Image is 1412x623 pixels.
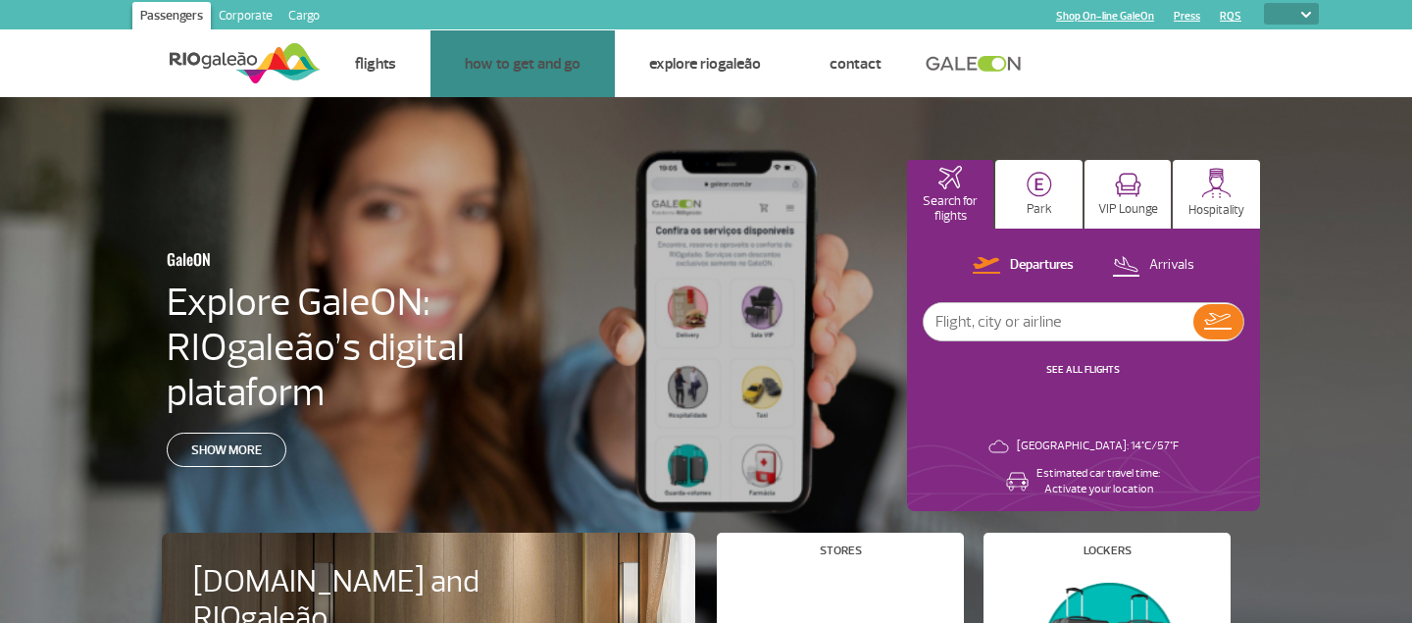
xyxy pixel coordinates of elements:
input: Flight, city or airline [924,303,1193,340]
img: carParkingHome.svg [1027,172,1052,197]
img: vipRoom.svg [1115,173,1141,197]
a: Show more [167,433,286,467]
h3: GaleON [167,238,494,280]
button: Hospitality [1173,160,1260,229]
a: Cargo [280,2,328,33]
p: Arrivals [1149,256,1194,275]
button: VIP Lounge [1084,160,1172,229]
button: Arrivals [1106,253,1200,279]
p: Departures [1010,256,1074,275]
button: Search for flights [907,160,994,229]
img: airplaneHomeActive.svg [938,166,962,189]
a: Explore RIOgaleão [649,54,761,74]
button: Park [995,160,1083,229]
a: Shop On-line GaleOn [1056,10,1154,23]
a: Contact [830,54,882,74]
a: How to get and go [465,54,580,74]
p: Search for flights [917,194,984,224]
p: Hospitality [1188,203,1244,218]
a: SEE ALL FLIGHTS [1046,363,1120,376]
h4: Explore GaleON: RIOgaleão’s digital plataform [167,280,590,415]
a: RQS [1220,10,1241,23]
a: Passengers [132,2,211,33]
button: Departures [967,253,1080,279]
p: VIP Lounge [1098,202,1158,217]
a: Press [1174,10,1200,23]
p: [GEOGRAPHIC_DATA]: 14°C/57°F [1017,439,1179,454]
p: Park [1027,202,1052,217]
img: hospitality.svg [1201,168,1232,198]
h4: Stores [820,545,862,556]
button: SEE ALL FLIGHTS [1040,362,1126,378]
p: Estimated car travel time: Activate your location [1036,466,1160,497]
h4: Lockers [1084,545,1132,556]
a: Flights [355,54,396,74]
a: Corporate [211,2,280,33]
